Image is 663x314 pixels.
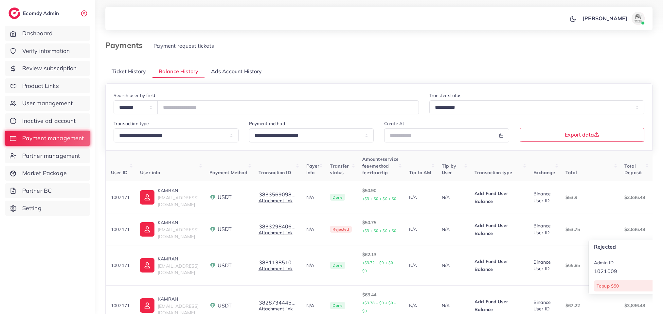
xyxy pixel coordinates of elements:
[632,12,645,25] img: avatar
[475,170,512,175] span: Transaction type
[259,266,293,272] a: Attachment link
[218,225,232,233] span: USDT
[330,226,351,233] span: Rejected
[533,299,555,312] div: Binance User ID
[624,193,645,201] p: $3,836.48
[140,298,154,313] img: ic-user-info.36bf1079.svg
[111,225,130,233] p: 1007171
[249,120,285,127] label: Payment method
[442,261,464,269] p: N/A
[5,61,90,76] a: Review subscription
[9,8,61,19] a: logoEcomdy Admin
[5,113,90,128] a: Inactive ad account
[565,193,614,201] p: $53.9
[306,163,320,175] span: Payer Info
[429,92,461,99] label: Transfer status
[158,187,199,194] p: KAMRAN
[306,225,320,233] p: N/A
[362,187,399,203] p: $50.90
[209,170,247,175] span: Payment Method
[209,194,216,201] img: payment
[384,120,404,127] label: Create At
[442,225,464,233] p: N/A
[259,223,296,229] button: 3833298406...
[23,10,61,16] h2: Ecomdy Admin
[158,263,199,275] span: [EMAIL_ADDRESS][DOMAIN_NAME]
[5,183,90,198] a: Partner BC
[259,230,293,236] a: Attachment link
[111,193,130,201] p: 1007171
[409,302,431,309] p: N/A
[594,259,614,266] label: Admin ID
[158,219,199,226] p: KAMRAN
[22,47,70,55] span: Verify information
[114,120,149,127] label: Transaction type
[22,134,84,142] span: Payment management
[565,170,577,175] span: Total
[624,225,645,233] p: $3,836.48
[259,170,291,175] span: Transaction ID
[22,187,52,195] span: Partner BC
[105,41,148,50] h3: Payments
[5,96,90,111] a: User management
[565,132,599,137] span: Export data
[475,257,523,273] p: Add Fund User Balance
[624,163,642,175] span: Total Deposit
[475,190,523,205] p: Add Fund User Balance
[209,302,216,309] img: payment
[533,259,555,272] div: Binance User ID
[362,301,397,313] small: +$3.78 + $0 + $0 + $0
[565,302,614,309] p: $67.22
[153,42,214,49] span: Payment request tickets
[330,163,349,175] span: Transfer status
[306,302,320,309] p: N/A
[259,191,296,197] button: 3833569098...
[259,300,296,306] button: 3828734445...
[22,99,73,107] span: User management
[330,262,345,269] span: Done
[218,302,232,309] span: USDT
[158,295,199,303] p: KAMRAN
[140,258,154,273] img: ic-user-info.36bf1079.svg
[409,225,431,233] p: N/A
[22,204,42,212] span: Setting
[362,251,399,275] p: $62.13
[209,262,216,269] img: payment
[330,194,345,201] span: Done
[362,196,397,201] small: +$3 + $0 + $0 + $0
[475,222,523,237] p: Add Fund User Balance
[259,306,293,312] a: Attachment link
[140,190,154,205] img: ic-user-info.36bf1079.svg
[158,227,199,239] span: [EMAIL_ADDRESS][DOMAIN_NAME]
[5,148,90,163] a: Partner management
[306,261,320,269] p: N/A
[5,78,90,93] a: Product Links
[409,170,431,175] span: Tip to AM
[5,201,90,216] a: Setting
[5,43,90,58] a: Verify information
[533,190,555,204] div: Binance User ID
[209,226,216,233] img: payment
[211,68,262,75] span: Ads Account History
[624,302,645,309] p: $3,836.48
[158,255,199,263] p: KAMRAN
[475,298,523,313] p: Add Fund User Balance
[140,222,154,237] img: ic-user-info.36bf1079.svg
[362,260,397,273] small: +$3.72 + $0 + $0 + $0
[362,228,397,233] small: +$3 + $0 + $0 + $0
[520,128,645,142] button: Export data
[330,302,345,309] span: Done
[218,193,232,201] span: USDT
[140,170,160,175] span: User info
[112,68,146,75] span: Ticket History
[22,117,76,125] span: Inactive ad account
[442,302,464,309] p: N/A
[5,26,90,41] a: Dashboard
[111,302,130,309] p: 1007171
[565,225,614,233] p: $53.75
[409,193,431,201] p: N/A
[259,198,293,204] a: Attachment link
[9,8,20,19] img: logo
[114,92,155,99] label: Search user by field
[565,261,614,269] p: $65.85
